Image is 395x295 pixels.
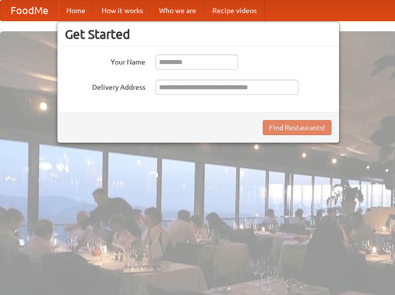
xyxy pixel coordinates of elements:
[1,1,58,21] a: FoodMe
[65,27,332,42] h3: Get Started
[65,54,145,67] label: Your Name
[151,1,204,21] a: Who we are
[204,1,265,21] a: Recipe videos
[263,120,332,135] button: Find Restaurants!
[65,80,145,92] label: Delivery Address
[58,1,94,21] a: Home
[94,1,151,21] a: How it works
